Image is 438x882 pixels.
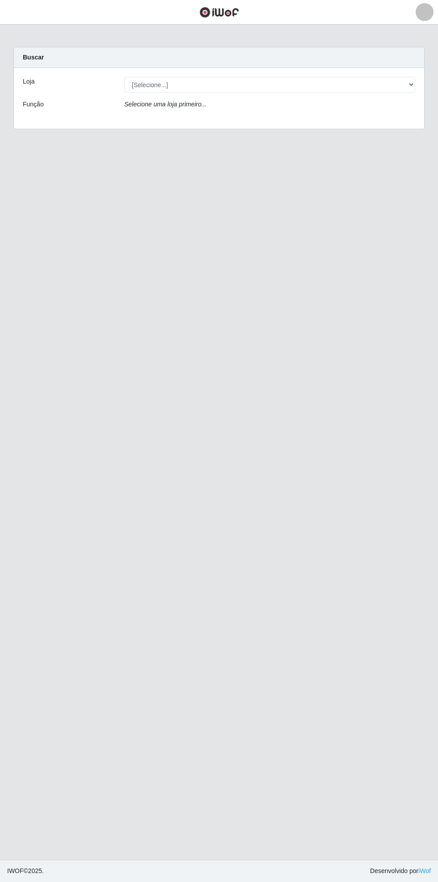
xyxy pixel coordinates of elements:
[23,54,44,61] strong: Buscar
[199,7,239,18] img: CoreUI Logo
[7,866,44,876] span: © 2025 .
[124,101,206,108] i: Selecione uma loja primeiro...
[23,100,44,109] label: Função
[370,866,431,876] span: Desenvolvido por
[23,77,34,86] label: Loja
[7,867,24,874] span: IWOF
[418,867,431,874] a: iWof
